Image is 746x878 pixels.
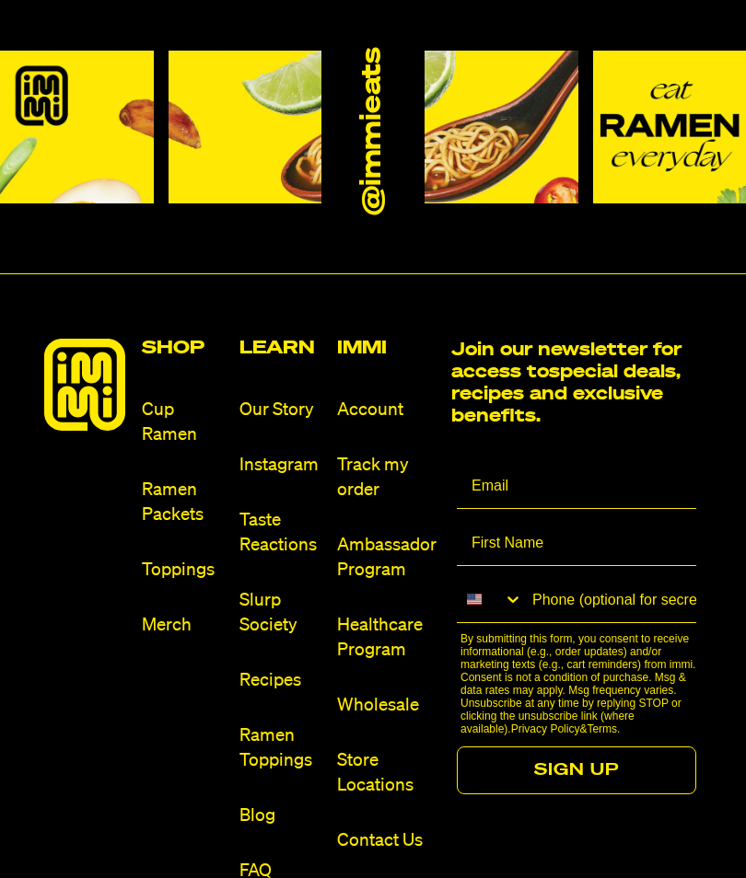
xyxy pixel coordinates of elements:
a: Account [337,398,437,422]
a: Cup Ramen [142,398,225,447]
a: Recipes [239,668,322,693]
a: Privacy Policy [511,722,580,735]
a: Ramen Packets [142,478,225,527]
a: Store Locations [337,748,437,798]
input: Email [457,463,696,509]
img: immieats [44,339,125,431]
a: Merch [142,613,225,638]
h2: Shop [142,339,225,357]
img: Instagram [425,51,578,204]
a: Terms [587,722,617,735]
a: Toppings [142,558,225,583]
a: Instagram [239,453,322,478]
input: First Name [457,520,696,566]
a: Slurp Society [239,588,322,638]
a: Contact Us [337,828,437,853]
input: Phone (optional for secret deals) [523,577,696,622]
button: Search Countries [457,577,523,621]
a: Our Story [239,398,322,422]
a: Ambassador Program [337,533,437,583]
p: By submitting this form, you consent to receive informational (e.g., order updates) and/or market... [460,632,702,735]
a: @immieats [357,48,390,215]
img: United States [467,592,482,607]
h2: Join our newsletter for access to special deals, recipes and exclusive benefits. [451,339,702,427]
a: Healthcare Program [337,613,437,663]
h2: Immi [337,339,437,357]
a: Taste Reactions [239,508,322,558]
h2: Learn [239,339,322,357]
a: Track my order [337,453,437,503]
a: Blog [239,803,322,828]
button: SIGN UP [457,746,696,794]
a: Ramen Toppings [239,723,322,773]
img: Instagram [169,51,322,204]
a: Wholesale [337,693,437,718]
